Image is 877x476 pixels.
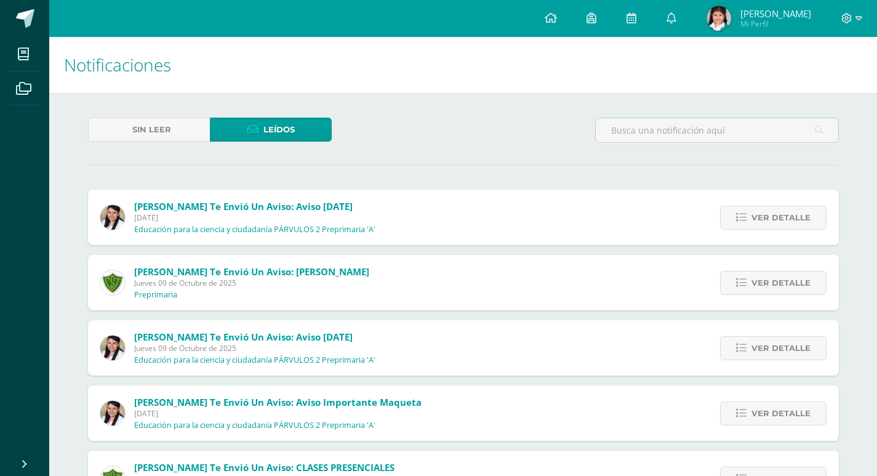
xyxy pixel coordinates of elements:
span: [PERSON_NAME] [740,7,811,20]
img: 9506f4e033990c81bc86236d4bf419d4.png [707,6,731,31]
span: Mi Perfil [740,18,811,29]
span: Ver detalle [751,206,811,229]
a: Sin leer [88,118,210,142]
span: [DATE] [134,408,422,419]
span: Sin leer [132,118,171,141]
span: Jueves 09 de Octubre de 2025 [134,343,375,353]
span: Leídos [263,118,295,141]
span: Notificaciones [64,53,171,76]
input: Busca una notificación aquí [596,118,838,142]
img: 1e11e5a60c332f29c521a4a22222eeec.png [100,336,125,360]
span: [PERSON_NAME] te envió un aviso: [PERSON_NAME] [134,265,369,278]
span: [PERSON_NAME] te envió un aviso: Aviso importante maqueta [134,396,422,408]
span: Ver detalle [751,272,811,294]
span: Jueves 09 de Octubre de 2025 [134,278,369,288]
span: [DATE] [134,212,375,223]
p: Educación para la ciencia y ciudadanía PÁRVULOS 2 Preprimaria 'A' [134,355,375,365]
span: Ver detalle [751,337,811,360]
a: Leídos [210,118,332,142]
span: [PERSON_NAME] te envió un aviso: CLASES PRESENCIALES [134,461,394,474]
img: 1e11e5a60c332f29c521a4a22222eeec.png [100,401,125,426]
p: Educación para la ciencia y ciudadanía PÁRVULOS 2 Preprimaria 'A' [134,225,375,235]
img: 1e11e5a60c332f29c521a4a22222eeec.png [100,205,125,230]
p: Educación para la ciencia y ciudadanía PÁRVULOS 2 Preprimaria 'A' [134,421,375,430]
p: Preprimaria [134,290,177,300]
img: 6f5ff69043559128dc4baf9e9c0f15a0.png [100,270,125,295]
span: Ver detalle [751,402,811,425]
span: [PERSON_NAME] te envió un aviso: Aviso [DATE] [134,200,353,212]
span: [PERSON_NAME] te envió un aviso: Aviso [DATE] [134,331,353,343]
